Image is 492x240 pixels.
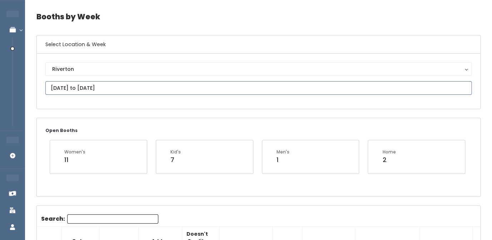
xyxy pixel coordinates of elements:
h4: Booths by Week [36,7,481,26]
button: Riverton [45,62,472,76]
input: Search: [67,214,158,224]
div: 7 [170,155,181,165]
small: Open Booths [45,127,78,133]
div: 11 [64,155,85,165]
div: 1 [277,155,289,165]
div: Kid's [170,149,181,155]
div: Women's [64,149,85,155]
div: Home [382,149,396,155]
label: Search: [41,214,158,224]
div: Riverton [52,65,465,73]
input: October 4 - October 10, 2025 [45,81,472,95]
div: 2 [382,155,396,165]
div: Men's [277,149,289,155]
h6: Select Location & Week [37,35,480,54]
